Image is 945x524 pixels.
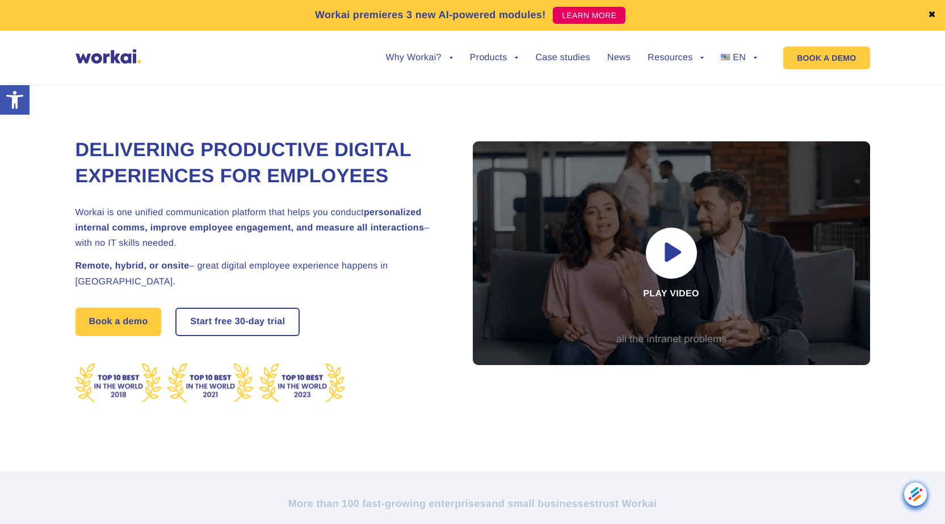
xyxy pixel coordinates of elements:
[385,53,452,62] a: Why Workai?
[928,11,936,20] a: ✖
[486,498,595,509] i: and small businesses
[158,497,788,510] h2: More than 100 fast-growing enterprises trust Workai
[75,261,190,271] strong: Remote, hybrid, or onsite
[75,137,444,190] h1: Delivering Productive Digital Experiences for Employees
[75,205,444,251] h2: Workai is one unified communication platform that helps you conduct – with no IT skills needed.
[648,53,704,62] a: Resources
[235,317,265,326] i: 30-day
[470,53,519,62] a: Products
[473,141,870,365] div: Play video
[535,53,590,62] a: Case studies
[783,47,870,69] a: BOOK A DEMO
[75,258,444,289] h2: – great digital employee experience happens in [GEOGRAPHIC_DATA].
[315,7,546,23] p: Workai premieres 3 new AI-powered modules!
[553,7,625,24] a: LEARN MORE
[75,308,162,336] a: Book a demo
[177,309,299,335] a: Start free30-daytrial
[733,53,746,62] span: EN
[607,53,631,62] a: News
